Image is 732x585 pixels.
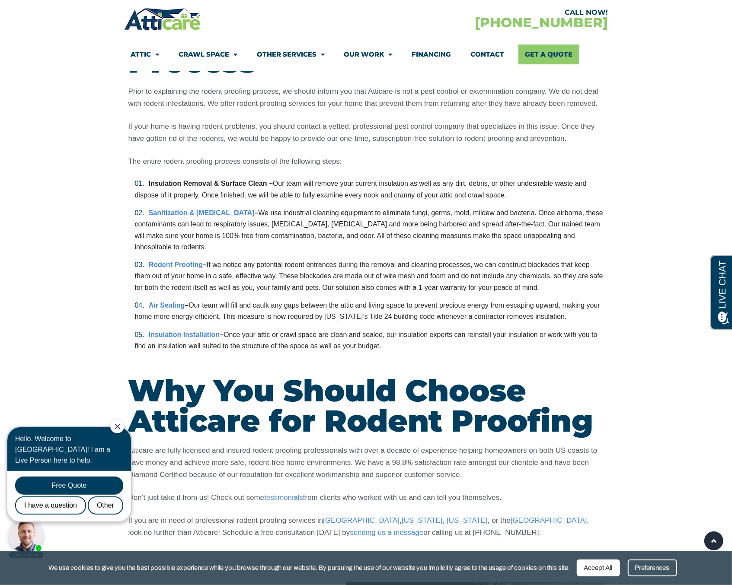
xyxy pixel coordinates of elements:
strong: Insulation Removal & Surface Clean – [149,180,273,187]
li: If we notice any potential rodent entrances during the removal and cleaning processes, we can con... [135,259,604,293]
a: Crawl Space [179,45,237,64]
strong: – [149,209,259,216]
iframe: Chat Invitation [4,419,143,559]
h2: The Rodent Proofing Process [128,16,604,77]
a: sending us a message [350,528,423,537]
li: Our team will fill and caulk any gaps between the attic and living space to prevent precious ener... [135,300,604,323]
strong: – [149,261,207,268]
a: [GEOGRAPHIC_DATA] [323,516,400,525]
span: We use cookies to give you the best possible experience while you browse through our website. By ... [49,563,570,573]
a: Our Work [344,45,393,64]
nav: Menu [131,45,602,64]
p: Don’t just take it from us! Check out some from clients who worked with us and can tell you thems... [128,492,604,504]
a: Get A Quote [518,45,579,64]
strong: – [149,302,189,309]
p: Atticare are fully licensed and insured rodent proofing professionals with over a decade of exper... [128,445,604,481]
a: Insulation Installation [149,331,220,338]
div: Preferences [628,560,677,576]
li: We use industrial cleaning equipment to eliminate fungi, germs, mold, mildew and bacteria. Once a... [135,207,604,253]
a: [GEOGRAPHIC_DATA] [511,516,587,525]
a: Attic [131,45,159,64]
a: Contact [471,45,505,64]
a: Rodent Proofing [149,261,203,268]
a: testimonials [264,493,303,502]
p: If your home is having rodent problems, you should contact a vetted, professional pest control co... [128,121,604,145]
p: The entire rodent proofing process consists of the following steps: [128,156,604,168]
span: Opens a chat window [21,7,70,18]
div: Accept All [577,560,620,576]
a: Air Sealing [149,302,185,309]
li: Once your attic or crawl space are clean and sealed, our insulation experts can reinstall your in... [135,329,604,352]
a: Sanitization & [MEDICAL_DATA] [149,209,255,216]
a: Other Services [257,45,325,64]
a: Financing [412,45,451,64]
p: If you are in need of professional rodent proofing services in , , or the , look no further than ... [128,515,604,539]
div: CALL NOW! [366,9,608,16]
h2: Why You Should Choose Atticare for Rodent Proofing [128,375,604,436]
strong: – [149,331,224,338]
a: [US_STATE], [US_STATE] [402,516,488,525]
p: Prior to explaining the rodent proofing process, we should inform you that Atticare is not a pest... [128,86,604,110]
li: Our team will remove your current insulation as well as any dirt, debris, or other undesirable wa... [135,178,604,201]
